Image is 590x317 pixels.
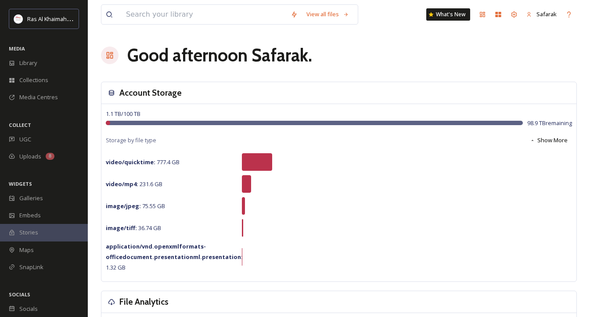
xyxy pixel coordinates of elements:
span: Uploads [19,152,41,161]
span: 1.1 TB / 100 TB [106,110,140,118]
span: 231.6 GB [106,180,162,188]
img: Logo_RAKTDA_RGB-01.png [14,14,23,23]
span: SOCIALS [9,291,30,298]
h1: Good afternoon Safarak . [127,42,312,68]
a: What's New [426,8,470,21]
span: Storage by file type [106,136,156,144]
button: Show More [525,132,572,149]
strong: video/quicktime : [106,158,155,166]
span: Safarak [536,10,557,18]
strong: application/vnd.openxmlformats-officedocument.presentationml.presentation : [106,242,243,261]
a: View all files [302,6,353,23]
span: COLLECT [9,122,31,128]
span: MEDIA [9,45,25,52]
span: 75.55 GB [106,202,165,210]
strong: video/mp4 : [106,180,138,188]
span: 36.74 GB [106,224,161,232]
a: Safarak [522,6,561,23]
h3: File Analytics [119,295,169,308]
span: Galleries [19,194,43,202]
div: 8 [46,153,54,160]
span: 98.9 TB remaining [527,119,572,127]
span: Embeds [19,211,41,220]
span: Stories [19,228,38,237]
span: SnapLink [19,263,43,271]
span: Media Centres [19,93,58,101]
span: Maps [19,246,34,254]
span: 1.32 GB [106,242,243,271]
strong: image/jpeg : [106,202,141,210]
span: Ras Al Khaimah Tourism Development Authority [27,14,151,23]
input: Search your library [122,5,286,24]
span: Library [19,59,37,67]
span: WIDGETS [9,180,32,187]
span: Socials [19,305,38,313]
span: 777.4 GB [106,158,180,166]
strong: image/tiff : [106,224,137,232]
span: UGC [19,135,31,144]
span: Collections [19,76,48,84]
h3: Account Storage [119,86,182,99]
